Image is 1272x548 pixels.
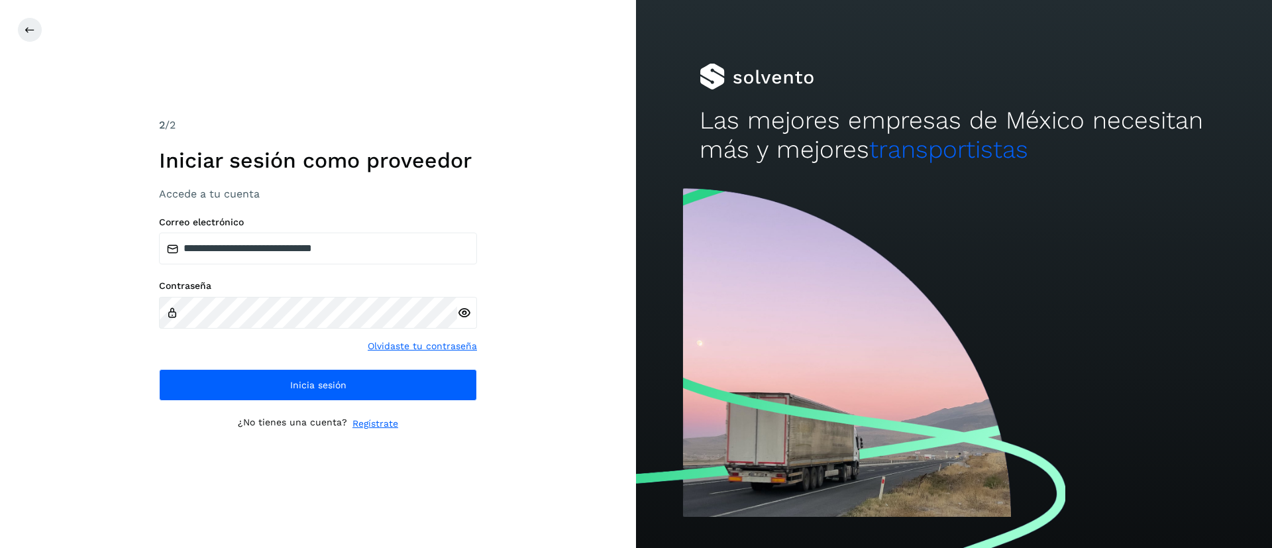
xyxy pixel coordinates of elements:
[159,119,165,131] span: 2
[159,369,477,401] button: Inicia sesión
[869,135,1028,164] span: transportistas
[290,380,346,390] span: Inicia sesión
[159,117,477,133] div: /2
[238,417,347,431] p: ¿No tienes una cuenta?
[159,217,477,228] label: Correo electrónico
[159,148,477,173] h1: Iniciar sesión como proveedor
[159,280,477,292] label: Contraseña
[159,188,477,200] h3: Accede a tu cuenta
[368,339,477,353] a: Olvidaste tu contraseña
[700,106,1208,165] h2: Las mejores empresas de México necesitan más y mejores
[352,417,398,431] a: Regístrate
